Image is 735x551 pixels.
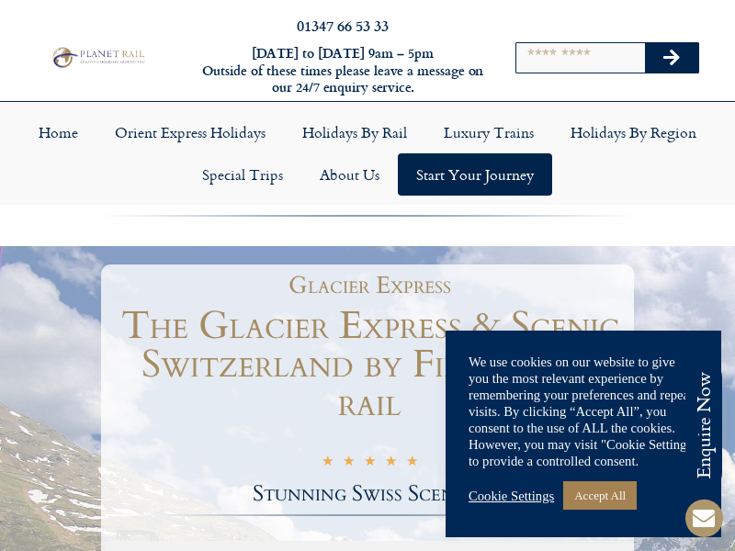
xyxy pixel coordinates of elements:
[106,483,634,505] h2: Stunning Swiss Scenery
[385,455,397,472] i: ★
[552,111,715,153] a: Holidays by Region
[20,111,96,153] a: Home
[200,45,485,96] h6: [DATE] to [DATE] 9am – 5pm Outside of these times please leave a message on our 24/7 enquiry serv...
[96,111,284,153] a: Orient Express Holidays
[645,43,698,73] button: Search
[469,354,698,469] div: We use cookies on our website to give you the most relevant experience by remembering your prefer...
[49,45,147,69] img: Planet Rail Train Holidays Logo
[9,111,726,196] nav: Menu
[398,153,552,196] a: Start your Journey
[406,455,418,472] i: ★
[563,481,637,510] a: Accept All
[469,488,554,504] a: Cookie Settings
[322,453,418,472] div: 5/5
[343,455,355,472] i: ★
[115,274,625,298] h1: Glacier Express
[284,111,425,153] a: Holidays by Rail
[184,153,301,196] a: Special Trips
[322,455,334,472] i: ★
[301,153,398,196] a: About Us
[425,111,552,153] a: Luxury Trains
[364,455,376,472] i: ★
[106,307,634,422] h1: The Glacier Express & Scenic Switzerland by First Class rail
[297,15,389,36] a: 01347 66 53 33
